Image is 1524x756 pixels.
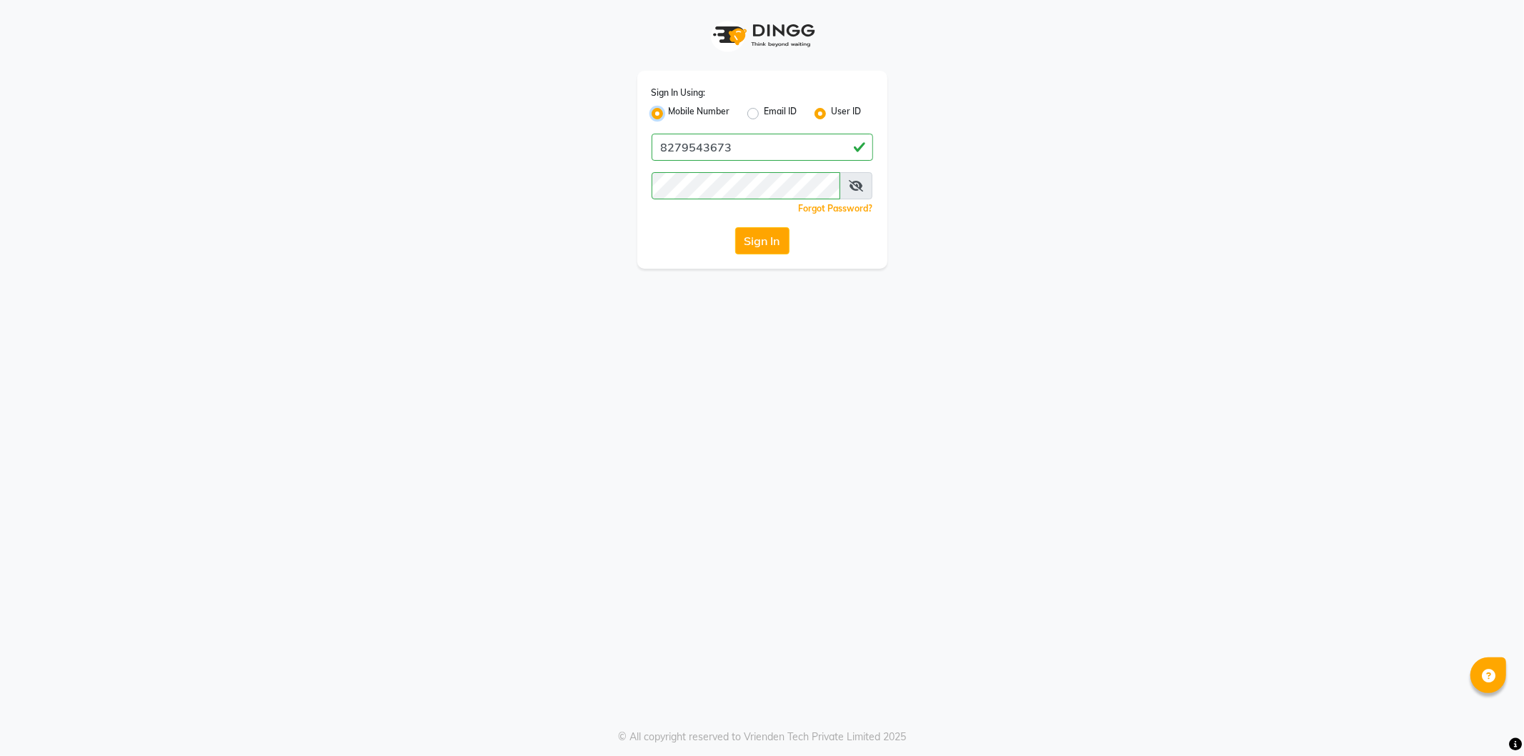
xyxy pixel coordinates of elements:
[705,14,820,56] img: logo1.svg
[832,105,862,122] label: User ID
[652,172,841,199] input: Username
[669,105,730,122] label: Mobile Number
[735,227,790,254] button: Sign In
[765,105,797,122] label: Email ID
[652,86,706,99] label: Sign In Using:
[799,203,873,214] a: Forgot Password?
[652,134,873,161] input: Username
